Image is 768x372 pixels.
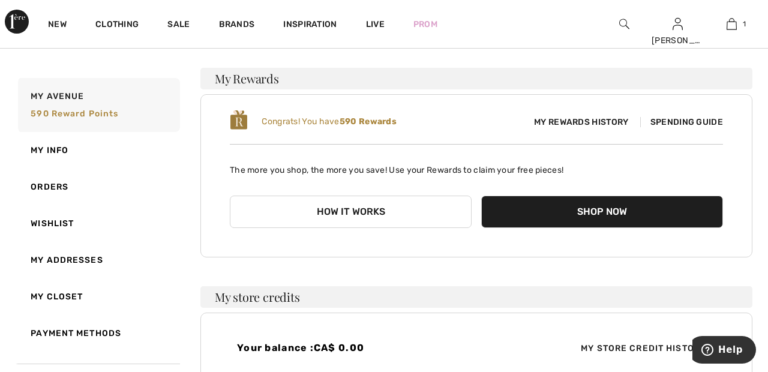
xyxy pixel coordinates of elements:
[652,34,704,47] div: [PERSON_NAME]
[16,242,180,278] a: My Addresses
[314,342,364,353] span: CA$ 0.00
[692,336,756,366] iframe: Opens a widget where you can find more information
[16,169,180,205] a: Orders
[283,19,337,32] span: Inspiration
[237,342,469,353] h4: Your balance :
[481,196,723,228] button: Shop Now
[743,19,746,29] span: 1
[5,10,29,34] img: 1ère Avenue
[413,18,437,31] a: Prom
[640,117,723,127] span: Spending Guide
[200,286,752,308] h3: My store credits
[727,17,737,31] img: My Bag
[95,19,139,32] a: Clothing
[230,196,472,228] button: How it works
[571,342,716,355] span: My Store Credit History
[16,132,180,169] a: My Info
[31,90,84,103] span: My Avenue
[16,315,180,352] a: Payment Methods
[673,17,683,31] img: My Info
[230,154,723,176] p: The more you shop, the more you save! Use your Rewards to claim your free pieces!
[262,116,397,127] span: Congrats! You have
[48,19,67,32] a: New
[16,205,180,242] a: Wishlist
[16,278,180,315] a: My Closet
[340,116,397,127] b: 590 Rewards
[705,17,758,31] a: 1
[619,17,629,31] img: search the website
[230,109,248,131] img: loyalty_logo_r.svg
[524,116,638,128] span: My Rewards History
[200,68,752,89] h3: My Rewards
[673,18,683,29] a: Sign In
[31,109,118,119] span: 590 Reward points
[366,18,385,31] a: Live
[219,19,255,32] a: Brands
[167,19,190,32] a: Sale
